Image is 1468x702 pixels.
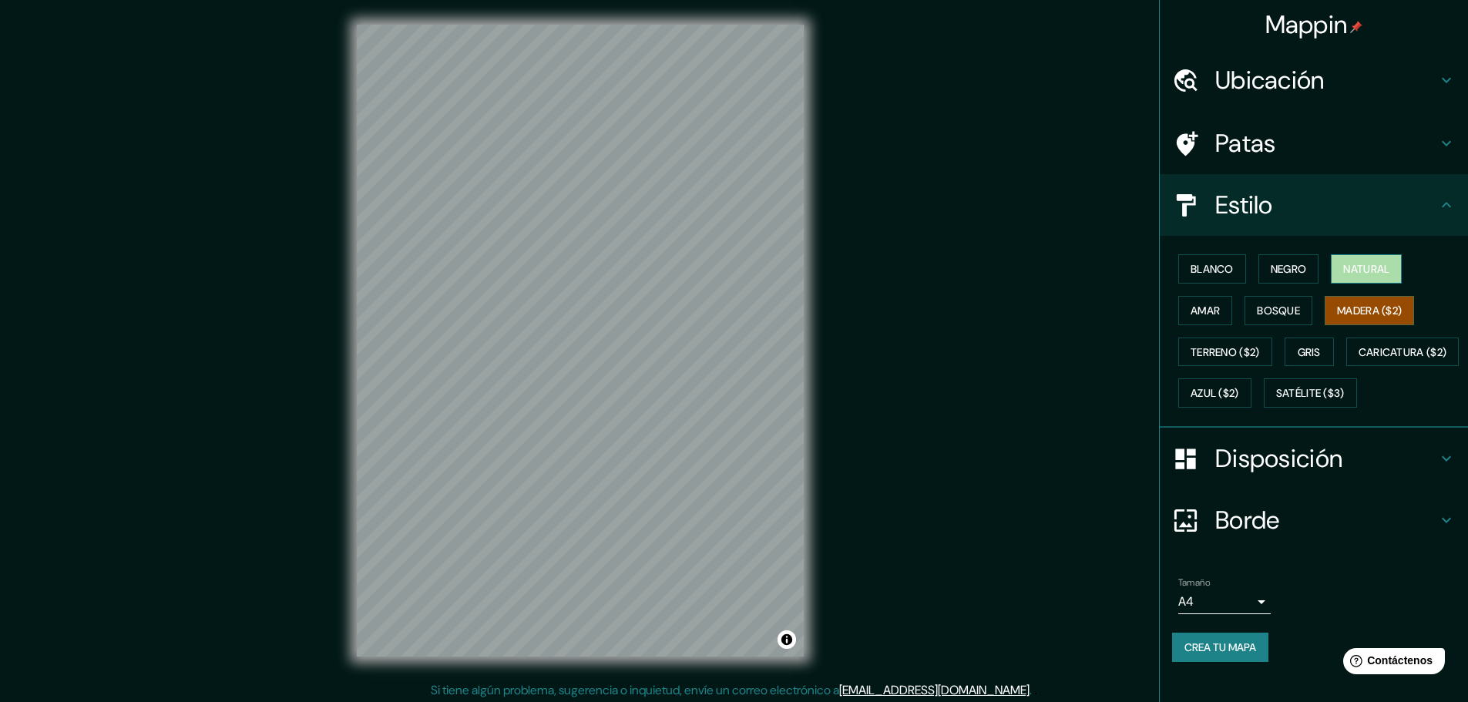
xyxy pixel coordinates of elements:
div: Estilo [1160,174,1468,236]
button: Amar [1178,296,1232,325]
button: Madera ($2) [1325,296,1414,325]
button: Activar o desactivar atribución [778,630,796,649]
button: Natural [1331,254,1402,284]
div: Disposición [1160,428,1468,489]
font: . [1030,682,1032,698]
button: Azul ($2) [1178,378,1251,408]
font: Disposición [1215,442,1342,475]
font: Ubicación [1215,64,1325,96]
font: Borde [1215,504,1280,536]
button: Bosque [1245,296,1312,325]
font: Crea tu mapa [1184,640,1256,654]
button: Terreno ($2) [1178,338,1272,367]
button: Caricatura ($2) [1346,338,1460,367]
font: Satélite ($3) [1276,387,1345,401]
div: A4 [1178,589,1271,614]
button: Gris [1285,338,1334,367]
font: Negro [1271,262,1307,276]
font: Amar [1191,304,1220,317]
font: A4 [1178,593,1194,610]
font: Azul ($2) [1191,387,1239,401]
div: Patas [1160,113,1468,174]
font: Si tiene algún problema, sugerencia o inquietud, envíe un correo electrónico a [431,682,839,698]
button: Satélite ($3) [1264,378,1357,408]
a: [EMAIL_ADDRESS][DOMAIN_NAME] [839,682,1030,698]
iframe: Lanzador de widgets de ayuda [1331,642,1451,685]
font: . [1032,681,1034,698]
div: Borde [1160,489,1468,551]
font: Tamaño [1178,576,1210,589]
font: Mappin [1265,8,1348,41]
font: Caricatura ($2) [1359,345,1447,359]
font: Bosque [1257,304,1300,317]
button: Negro [1258,254,1319,284]
button: Crea tu mapa [1172,633,1268,662]
font: Natural [1343,262,1389,276]
div: Ubicación [1160,49,1468,111]
canvas: Mapa [357,25,804,657]
font: Estilo [1215,189,1273,221]
font: Madera ($2) [1337,304,1402,317]
font: Terreno ($2) [1191,345,1260,359]
font: Patas [1215,127,1276,160]
button: Blanco [1178,254,1246,284]
font: Gris [1298,345,1321,359]
font: . [1034,681,1037,698]
img: pin-icon.png [1350,21,1362,33]
font: Blanco [1191,262,1234,276]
